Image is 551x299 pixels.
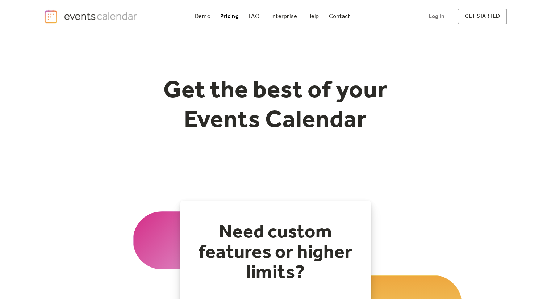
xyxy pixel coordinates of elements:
[266,12,300,21] a: Enterprise
[246,12,262,21] a: FAQ
[326,12,353,21] a: Contact
[304,12,322,21] a: Help
[217,12,242,21] a: Pricing
[458,9,507,24] a: get started
[329,14,350,18] div: Contact
[195,222,357,283] h2: Need custom features or higher limits?
[192,12,213,21] a: Demo
[249,14,259,18] div: FAQ
[269,14,297,18] div: Enterprise
[137,76,415,135] h1: Get the best of your Events Calendar
[195,14,210,18] div: Demo
[220,14,239,18] div: Pricing
[307,14,319,18] div: Help
[421,9,452,24] a: Log In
